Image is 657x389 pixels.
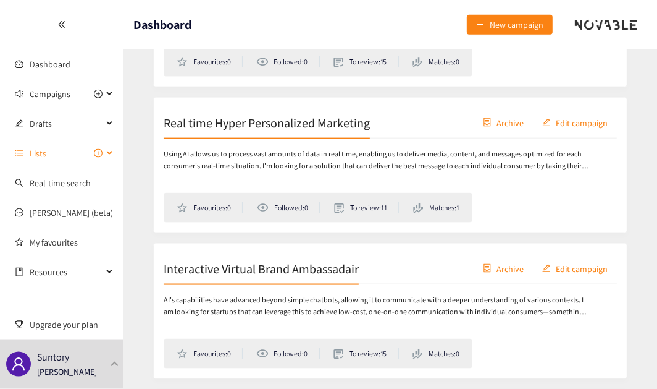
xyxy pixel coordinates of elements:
li: Followed: 0 [257,202,320,213]
li: Matches: 1 [413,202,459,213]
li: Matches: 0 [412,348,459,359]
p: Suntory [37,349,69,365]
span: Edit campaign [556,262,608,275]
span: book [15,268,23,276]
li: To review: 15 [333,348,399,359]
li: Favourites: 0 [177,348,243,359]
li: Followed: 0 [256,348,319,359]
button: editEdit campaign [533,259,617,278]
span: container [483,264,492,274]
button: containerArchive [474,113,533,132]
span: plus-circle [94,90,103,98]
span: plus-circle [94,149,103,158]
a: [PERSON_NAME] (beta) [30,207,113,218]
span: New campaign [490,18,543,32]
span: Archive [496,116,524,129]
li: Favourites: 0 [177,202,243,213]
button: editEdit campaign [533,113,617,132]
li: Matches: 0 [412,56,459,67]
a: Interactive Virtual Brand AmbassadaircontainerArchiveeditEdit campaignAI's capabilities have adva... [153,243,627,379]
h2: Interactive Virtual Brand Ambassadair [164,260,359,277]
span: trophy [15,320,23,329]
li: Favourites: 0 [177,56,243,67]
span: user [11,357,26,372]
span: Campaigns [30,82,70,106]
iframe: Chat Widget [595,330,657,389]
a: Real time Hyper Personalized MarketingcontainerArchiveeditEdit campaignUsing AI allows us to proc... [153,97,627,233]
p: [PERSON_NAME] [37,365,97,378]
span: Drafts [30,111,103,136]
p: AI's capabilities have advanced beyond simple chatbots, allowing it to communicate with a deeper ... [164,294,589,318]
li: To review: 11 [334,202,399,213]
span: sound [15,90,23,98]
span: container [483,118,492,128]
span: unordered-list [15,149,23,158]
li: Followed: 0 [256,56,319,67]
a: Real-time search [30,177,91,189]
button: containerArchive [474,259,533,278]
li: To review: 15 [333,56,399,67]
a: Dashboard [30,59,70,70]
span: edit [542,264,551,274]
a: My favourites [30,230,114,255]
span: plus [476,20,485,30]
span: edit [542,118,551,128]
span: Upgrade your plan [30,312,114,337]
h2: Real time Hyper Personalized Marketing [164,114,370,131]
span: Archive [496,262,524,275]
span: Lists [30,141,46,166]
span: edit [15,119,23,128]
button: plusNew campaign [467,15,553,35]
span: Edit campaign [556,116,608,129]
p: Using AI allows us to process vast amounts of data in real time, enabling us to deliver media, co... [164,148,589,172]
span: double-left [57,20,66,29]
span: Resources [30,260,103,284]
